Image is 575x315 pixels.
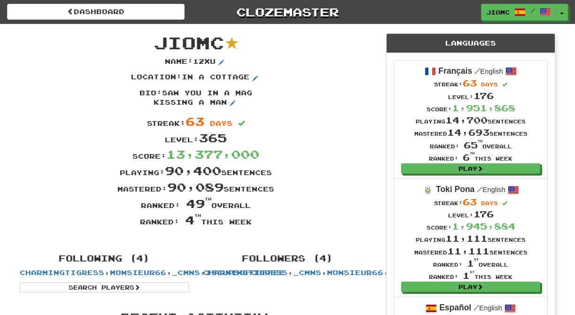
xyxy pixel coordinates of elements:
[196,249,379,277] div: , , ,
[478,139,482,143] sup: th
[486,8,510,16] span: JioMc
[185,213,201,227] span: 4
[414,126,528,138] div: Mastered sentences
[474,68,503,75] small: English
[474,91,494,101] span: 176
[210,119,233,127] span: days
[447,127,490,138] span: 14,693
[13,113,379,130] div: Streak:
[414,245,528,257] div: Mastered sentences
[439,303,471,312] strong: Español
[436,184,474,194] strong: Toki Pona
[414,77,528,89] div: Streak:
[293,269,321,277] a: _cmns
[13,146,379,162] div: Score:
[414,269,528,282] div: Ranked: this week
[502,82,507,87] span: Streak includes today.
[474,258,479,261] sup: st
[474,67,480,75] span: /
[414,139,528,151] div: Ranked: overall
[414,114,528,126] div: Playing sentences
[463,78,477,88] span: 63
[467,258,479,269] span: 1
[13,162,379,179] div: Playing: sentences
[414,151,528,163] div: Ranked: this week
[463,270,474,281] span: 1
[13,130,379,146] div: Level:
[327,269,383,277] a: monsieur66
[165,57,227,68] p: Name : 12xu
[481,4,556,21] a: JioMc /
[445,115,488,125] span: 14,700
[464,140,482,150] span: 65
[13,249,196,292] div: , , ,
[131,72,261,84] p: Location : in a cottage
[414,196,528,208] div: Streak:
[13,195,379,212] div: Ranked: overall
[502,201,507,206] span: Streak includes today.
[414,257,528,269] div: Ranked: overall
[154,32,224,53] span: JioMc
[13,179,379,195] div: Mastered: sentences
[20,254,189,263] h4: Following (4)
[205,197,211,201] sup: th
[463,197,477,207] span: 63
[166,147,259,161] span: 13,377,000
[414,220,528,232] div: Score:
[452,221,515,231] span: 1,945,884
[387,34,555,53] div: Languages
[20,282,189,292] a: Search Players
[203,269,287,277] a: CharmingTigress
[452,103,515,113] span: 1,951,868
[463,152,474,162] span: 6
[474,209,494,219] span: 176
[172,269,200,277] a: _cmns
[125,88,266,109] p: Bio : saw you in a mag kissing a man
[163,233,194,242] iframe: X Post Button
[199,131,227,145] span: 365
[199,4,376,20] a: Clozemaster
[447,246,490,256] span: 11,111
[186,196,211,210] span: 49
[474,303,479,312] span: /
[165,163,221,177] span: 90,400
[167,180,224,194] span: 90,089
[481,81,498,87] span: days
[530,8,535,14] span: /
[481,200,498,206] span: days
[186,114,204,128] span: 63
[470,152,474,155] sup: th
[203,254,372,263] h4: Followers (4)
[110,269,166,277] a: monsieur66
[445,233,488,244] span: 11,111
[414,90,528,102] div: Level:
[414,208,528,220] div: Level:
[477,186,505,193] small: English
[414,232,528,245] div: Playing sentences
[401,163,540,174] a: Play
[194,213,201,218] sup: th
[197,233,229,242] iframe: fb:share_button Facebook Social Plugin
[414,102,528,114] div: Score:
[470,270,474,274] sup: st
[477,185,482,193] span: /
[7,4,185,20] a: Dashboard
[13,212,379,228] div: Ranked: this week
[20,269,104,277] a: CharmingTigress
[438,66,472,76] strong: Français
[401,282,540,292] a: Play
[474,304,502,312] small: English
